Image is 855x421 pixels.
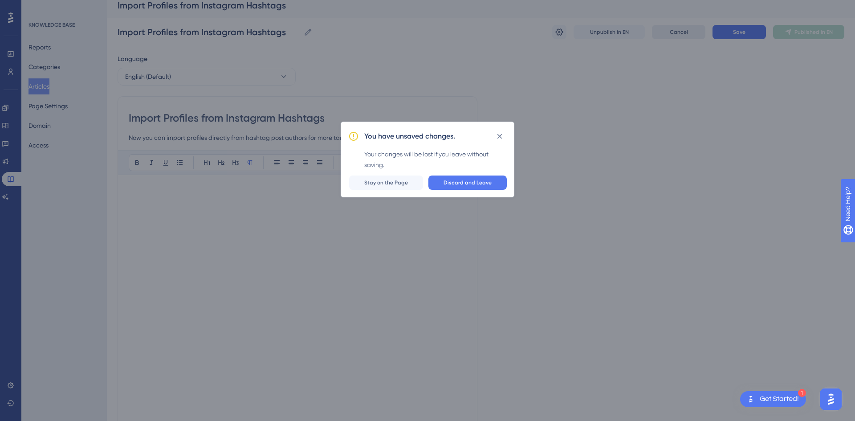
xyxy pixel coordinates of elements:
div: 1 [798,389,806,397]
span: Need Help? [21,2,56,13]
div: Your changes will be lost if you leave without saving. [364,149,507,170]
div: Get Started! [760,394,799,404]
img: launcher-image-alternative-text [745,394,756,405]
span: Stay on the Page [364,179,408,186]
iframe: UserGuiding AI Assistant Launcher [818,386,844,413]
div: Open Get Started! checklist, remaining modules: 1 [740,391,806,407]
span: Discard and Leave [444,179,492,186]
h2: You have unsaved changes. [364,131,455,142]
